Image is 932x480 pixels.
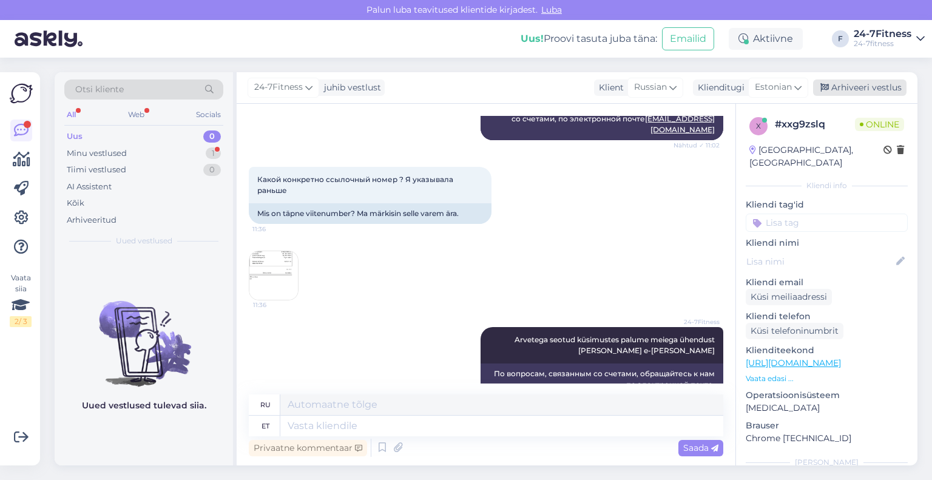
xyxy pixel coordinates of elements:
div: 0 [203,130,221,143]
p: Chrome [TECHNICAL_ID] [746,432,908,445]
span: 24-7Fitness [674,317,720,326]
div: ru [260,394,271,415]
span: Otsi kliente [75,83,124,96]
div: Tiimi vestlused [67,164,126,176]
div: По вопросам, связанным со счетами, обращайтесь к нам по электронной почте. [481,363,723,395]
div: Arhiveeritud [67,214,116,226]
div: Uus [67,130,83,143]
div: AI Assistent [67,181,112,193]
span: 11:36 [252,225,298,234]
div: juhib vestlust [319,81,381,94]
div: 0 [203,164,221,176]
div: # xxg9zslq [775,117,855,132]
span: Luba [538,4,566,15]
div: Arhiveeri vestlus [813,79,907,96]
span: Nähtud ✓ 11:02 [674,141,720,150]
span: 24-7Fitness [254,81,303,94]
div: Küsi meiliaadressi [746,289,832,305]
div: Minu vestlused [67,147,127,160]
span: Uued vestlused [116,235,172,246]
span: 11:36 [253,300,299,309]
a: [URL][DOMAIN_NAME] [746,357,841,368]
p: Brauser [746,419,908,432]
p: Kliendi email [746,276,908,289]
span: Russian [634,81,667,94]
div: Aktiivne [729,28,803,50]
div: F [832,30,849,47]
div: [PERSON_NAME] [746,457,908,468]
p: Klienditeekond [746,344,908,357]
span: Arvetega seotud küsimustes palume meiega ühendust [PERSON_NAME] e-[PERSON_NAME] [515,335,717,355]
img: No chats [55,279,233,388]
a: 24-7Fitness24-7fitness [854,29,925,49]
div: 24-7fitness [854,39,911,49]
p: Kliendi nimi [746,237,908,249]
div: Privaatne kommentaar [249,440,367,456]
div: Küsi telefoninumbrit [746,323,843,339]
b: Uus! [521,33,544,44]
p: [MEDICAL_DATA] [746,402,908,414]
p: Uued vestlused tulevad siia. [82,399,206,412]
span: Estonian [755,81,792,94]
div: et [262,416,269,436]
p: Operatsioonisüsteem [746,389,908,402]
p: Vaata edasi ... [746,373,908,384]
div: Web [126,107,147,123]
div: 2 / 3 [10,316,32,327]
button: Emailid [662,27,714,50]
div: Kliendi info [746,180,908,191]
span: Какой конкретно ссылочный номер ? Я указывала раньше [257,175,455,195]
p: Kliendi tag'id [746,198,908,211]
div: Mis on täpne viitenumber? Ma märkisin selle varem ära. [249,203,491,224]
img: Attachment [249,251,298,300]
div: Klienditugi [693,81,745,94]
div: Vaata siia [10,272,32,327]
input: Lisa nimi [746,255,894,268]
div: 24-7Fitness [854,29,911,39]
span: Online [855,118,904,131]
div: Socials [194,107,223,123]
div: Proovi tasuta juba täna: [521,32,657,46]
input: Lisa tag [746,214,908,232]
span: x [756,121,761,130]
p: Kliendi telefon [746,310,908,323]
div: Kõik [67,197,84,209]
div: 1 [206,147,221,160]
img: Askly Logo [10,82,33,105]
span: Saada [683,442,718,453]
div: [GEOGRAPHIC_DATA], [GEOGRAPHIC_DATA] [749,144,883,169]
div: Klient [594,81,624,94]
div: All [64,107,78,123]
